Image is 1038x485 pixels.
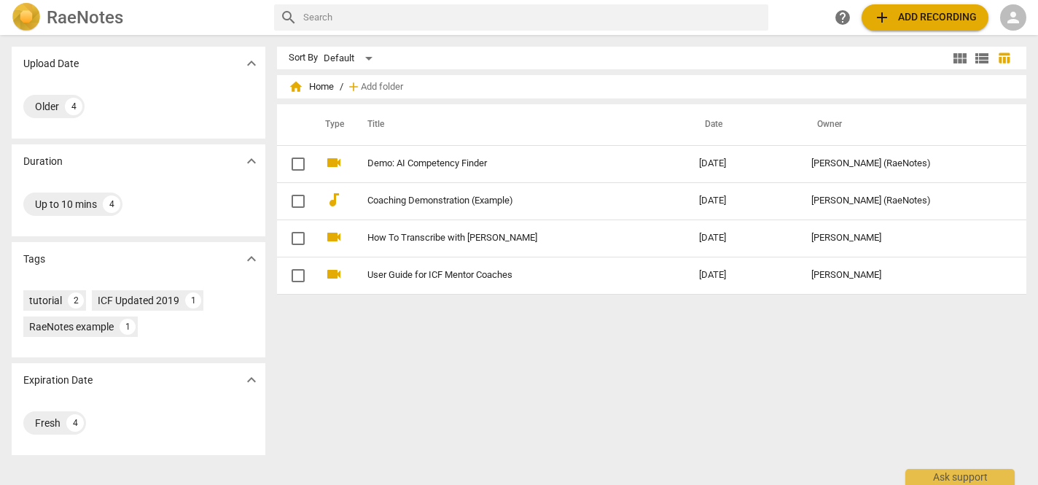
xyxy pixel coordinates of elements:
input: Search [303,6,762,29]
div: RaeNotes example [29,319,114,334]
span: search [280,9,297,26]
th: Date [687,104,800,145]
button: Tile view [949,47,971,69]
span: / [340,82,343,93]
span: expand_more [243,371,260,389]
p: Upload Date [23,56,79,71]
th: Title [350,104,687,145]
h2: RaeNotes [47,7,123,28]
a: LogoRaeNotes [12,3,262,32]
a: User Guide for ICF Mentor Coaches [367,270,647,281]
div: 4 [103,195,120,213]
td: [DATE] [687,220,800,257]
button: Show more [241,53,262,74]
a: How To Transcribe with [PERSON_NAME] [367,233,647,244]
td: [DATE] [687,257,800,294]
span: table_chart [997,51,1011,65]
div: Older [35,99,59,114]
span: Home [289,79,334,94]
p: Tags [23,252,45,267]
button: Upload [862,4,988,31]
div: 1 [120,319,136,335]
button: List view [971,47,993,69]
a: Coaching Demonstration (Example) [367,195,647,206]
img: Logo [12,3,41,32]
span: add [346,79,361,94]
button: Show more [241,248,262,270]
span: expand_more [243,152,260,170]
div: Fresh [35,416,61,430]
div: 4 [66,414,84,432]
button: Table view [993,47,1015,69]
div: Ask support [905,469,1015,485]
div: [PERSON_NAME] (RaeNotes) [811,195,999,206]
a: Demo: AI Competency Finder [367,158,647,169]
button: Show more [241,150,262,172]
span: person [1004,9,1022,26]
div: [PERSON_NAME] [811,270,999,281]
div: tutorial [29,293,62,308]
div: [PERSON_NAME] [811,233,999,244]
div: 1 [185,292,201,309]
span: expand_more [243,250,260,268]
div: Up to 10 mins [35,197,97,212]
div: [PERSON_NAME] (RaeNotes) [811,158,999,169]
span: add [873,9,891,26]
span: view_module [951,50,969,67]
span: audiotrack [325,191,343,209]
span: expand_more [243,55,260,72]
button: Show more [241,369,262,391]
span: Add recording [873,9,977,26]
a: Help [830,4,856,31]
div: Sort By [289,53,318,63]
td: [DATE] [687,182,800,220]
div: 4 [65,98,82,115]
span: view_list [973,50,991,67]
div: Default [324,47,378,70]
td: [DATE] [687,145,800,182]
span: videocam [325,265,343,283]
span: videocam [325,154,343,171]
span: help [834,9,851,26]
th: Type [313,104,350,145]
th: Owner [800,104,1011,145]
div: 2 [68,292,84,309]
span: videocam [325,228,343,246]
span: home [289,79,303,94]
p: Expiration Date [23,373,93,388]
div: ICF Updated 2019 [98,293,179,308]
p: Duration [23,154,63,169]
span: Add folder [361,82,403,93]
